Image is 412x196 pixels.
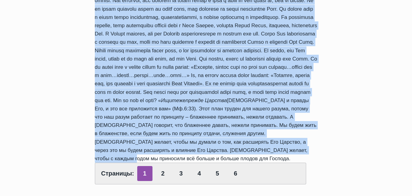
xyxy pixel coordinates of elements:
em: Ищите [161,98,179,103]
em: прежде Царства [185,98,227,103]
div: Страницы: [95,163,306,184]
a: 6 [228,166,243,181]
a: 2 [155,166,170,181]
a: 3 [174,166,189,181]
a: 4 [192,166,207,181]
a: 5 [210,166,225,181]
span: 1 [137,166,152,181]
